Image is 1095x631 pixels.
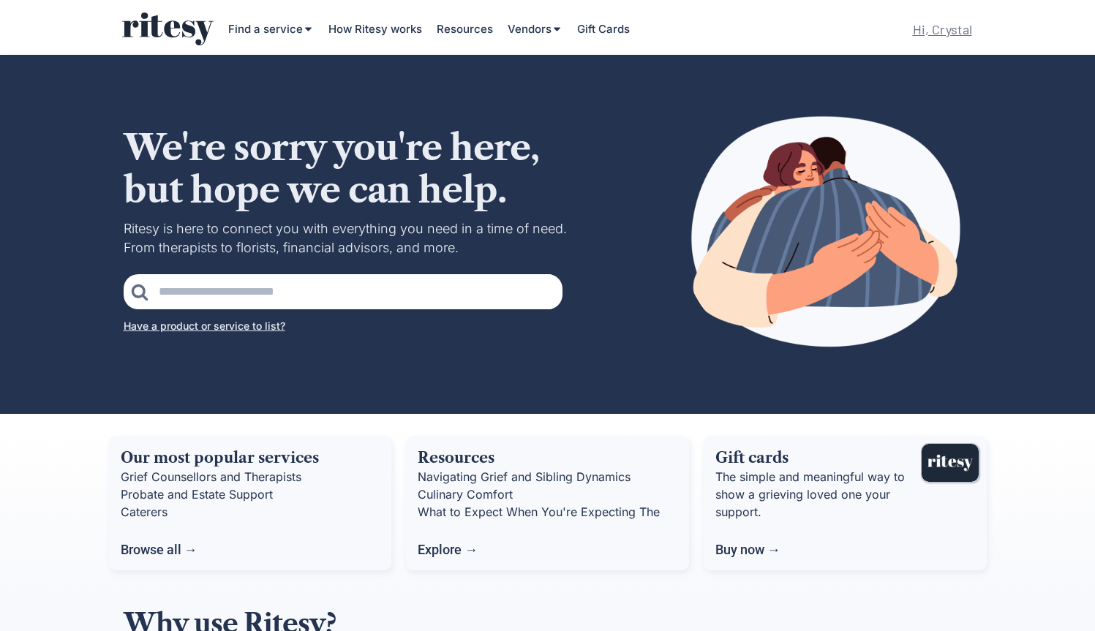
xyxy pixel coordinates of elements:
[715,447,909,468] h3: Gift cards
[228,21,303,37] div: Find a service
[418,447,677,468] div: Resources
[680,107,972,361] img: main9.png
[122,12,214,45] img: ritesy-logo-colour%403x%20%281%29.svg
[913,19,972,39] div: Hi, Crystal
[121,503,380,521] h3: Caterers
[121,447,380,468] h3: Our most popular services
[124,219,599,256] h1: Ritesy is here to connect you with everything you need in a time of need. From therapists to flor...
[418,503,660,521] h3: What to Expect When You're Expecting The Death of a Loved One
[508,21,552,37] div: Vendors
[437,21,493,37] div: Resources
[922,444,979,482] img: Ritesy Gift Card
[715,540,975,559] div: Buy now →
[577,21,630,37] div: Gift Cards
[418,540,677,559] div: Explore →
[121,540,380,559] div: Browse all →
[715,468,909,521] h3: The simple and meaningful way to show a grieving loved one your support.
[121,485,380,503] h3: Probate and Estate Support
[418,485,564,503] h3: Culinary Comfort
[328,21,422,37] div: How Ritesy works
[124,126,665,211] h3: We're sorry you're here, but hope we can help.
[124,315,659,337] button: Have a product or service to list?
[418,468,631,485] h3: Navigating Grief and Sibling Dynamics
[121,468,380,485] h3: Grief Counsellors and Therapists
